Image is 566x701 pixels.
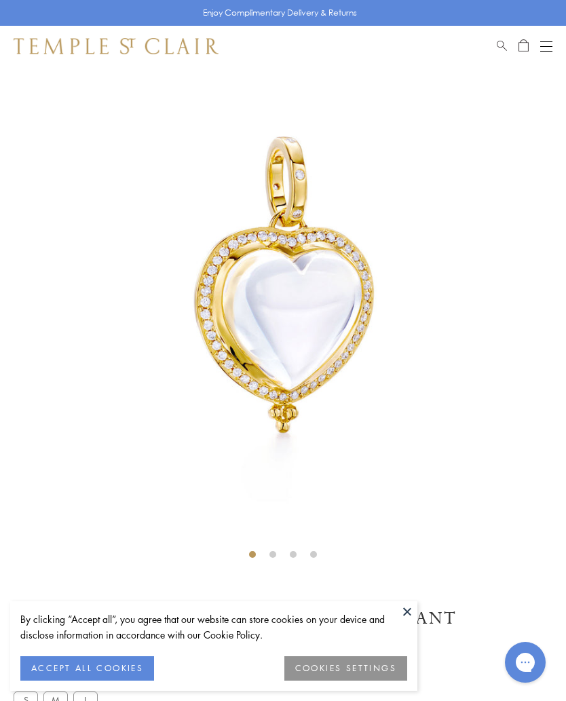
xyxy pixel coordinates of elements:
[20,611,407,643] div: By clicking “Accept all”, you agree that our website can store cookies on your device and disclos...
[498,637,552,687] iframe: Gorgias live chat messenger
[284,656,407,681] button: COOKIES SETTINGS
[20,656,154,681] button: ACCEPT ALL COOKIES
[203,6,357,20] p: Enjoy Complimentary Delivery & Returns
[497,38,507,54] a: Search
[14,38,219,54] img: Temple St. Clair
[518,38,529,54] a: Open Shopping Bag
[540,38,552,54] button: Open navigation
